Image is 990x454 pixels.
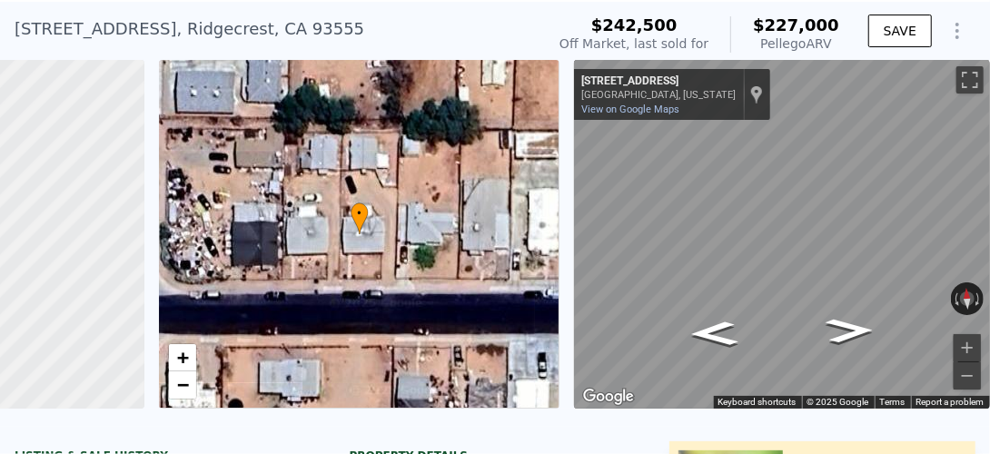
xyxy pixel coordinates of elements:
[574,60,990,409] div: Map
[880,397,906,407] a: Terms (opens in new tab)
[753,15,839,35] span: $227,000
[974,282,984,315] button: Rotate clockwise
[351,205,369,222] span: •
[750,84,763,104] a: Show location on map
[591,15,678,35] span: $242,500
[579,385,639,409] img: Google
[581,89,736,101] div: [GEOGRAPHIC_DATA], [US_STATE]
[718,396,797,409] button: Keyboard shortcuts
[868,15,932,47] button: SAVE
[916,397,985,407] a: Report a problem
[951,282,961,315] button: Rotate counterclockwise
[956,66,984,94] button: Toggle fullscreen view
[169,371,196,399] a: Zoom out
[559,35,708,53] div: Off Market, last sold for
[669,316,758,352] path: Go West, W Haloid Ave
[753,35,839,53] div: Pellego ARV
[579,385,639,409] a: Open this area in Google Maps (opens a new window)
[574,60,990,409] div: Street View
[806,312,895,349] path: Go East, W Haloid Ave
[959,282,975,316] button: Reset the view
[954,334,981,361] button: Zoom in
[581,104,679,115] a: View on Google Maps
[581,74,736,89] div: [STREET_ADDRESS]
[807,397,869,407] span: © 2025 Google
[176,346,188,369] span: +
[15,16,364,42] div: [STREET_ADDRESS] , Ridgecrest , CA 93555
[169,344,196,371] a: Zoom in
[176,373,188,396] span: −
[939,13,975,49] button: Show Options
[954,362,981,390] button: Zoom out
[351,202,369,234] div: •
